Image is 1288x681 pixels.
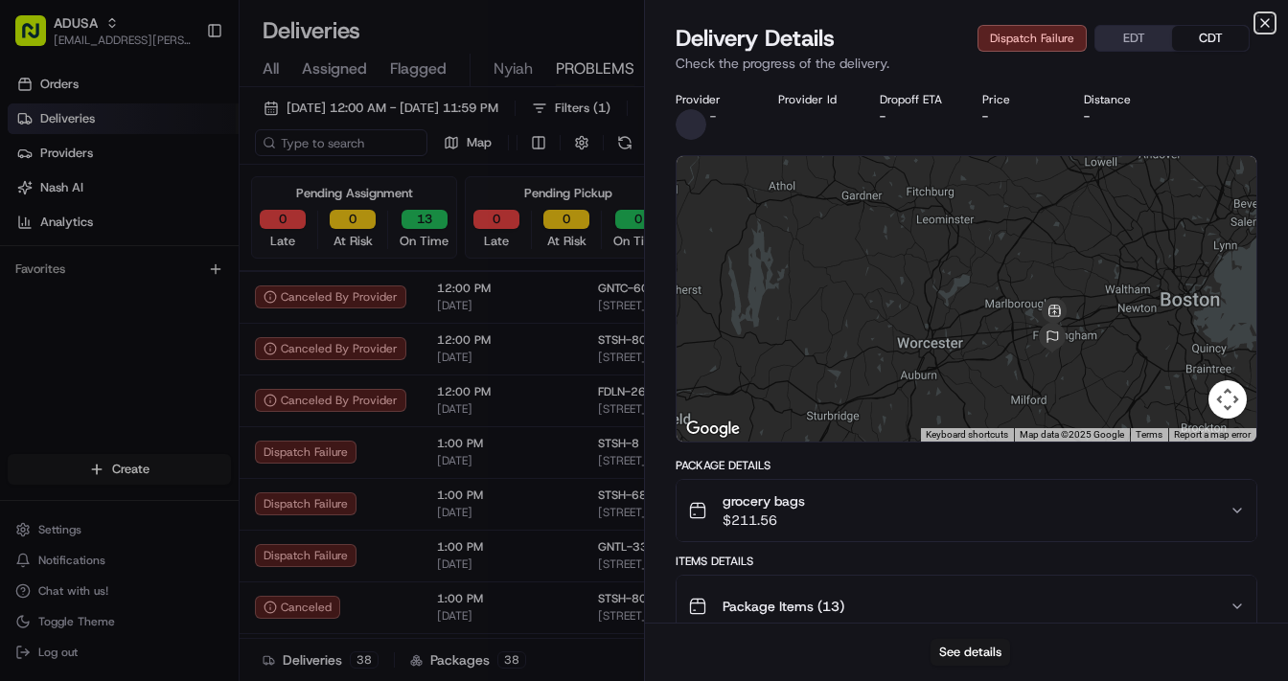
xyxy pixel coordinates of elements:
[926,428,1008,442] button: Keyboard shortcuts
[162,280,177,295] div: 💻
[681,417,745,442] a: Open this area in Google Maps (opens a new window)
[982,92,1054,107] div: Price
[723,491,805,511] span: grocery bags
[1172,26,1249,51] button: CDT
[677,480,1256,541] button: grocery bags$211.56
[931,639,1010,666] button: See details
[191,325,232,339] span: Pylon
[65,202,242,217] div: We're available if you need us!
[676,23,835,54] span: Delivery Details
[880,92,952,107] div: Dropoff ETA
[1084,109,1156,125] div: -
[982,109,1054,125] div: -
[1174,429,1251,440] a: Report a map error
[723,511,805,530] span: $211.56
[326,189,349,212] button: Start new chat
[135,324,232,339] a: Powered byPylon
[1095,26,1172,51] button: EDT
[1020,429,1124,440] span: Map data ©2025 Google
[19,183,54,217] img: 1736555255976-a54dd68f-1ca7-489b-9aae-adbdc363a1c4
[676,554,1257,569] div: Items Details
[19,19,57,57] img: Nash
[19,77,349,107] p: Welcome 👋
[677,576,1256,637] button: Package Items (13)
[676,54,1257,73] p: Check the progress of the delivery.
[11,270,154,305] a: 📗Knowledge Base
[880,109,952,125] div: -
[676,92,747,107] div: Provider
[38,278,147,297] span: Knowledge Base
[710,109,716,125] span: -
[19,280,34,295] div: 📗
[681,417,745,442] img: Google
[1136,429,1162,440] a: Terms
[676,458,1257,473] div: Package Details
[50,124,316,144] input: Clear
[154,270,315,305] a: 💻API Documentation
[723,597,844,616] span: Package Items ( 13 )
[1208,380,1247,419] button: Map camera controls
[181,278,308,297] span: API Documentation
[778,92,850,107] div: Provider Id
[1084,92,1156,107] div: Distance
[65,183,314,202] div: Start new chat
